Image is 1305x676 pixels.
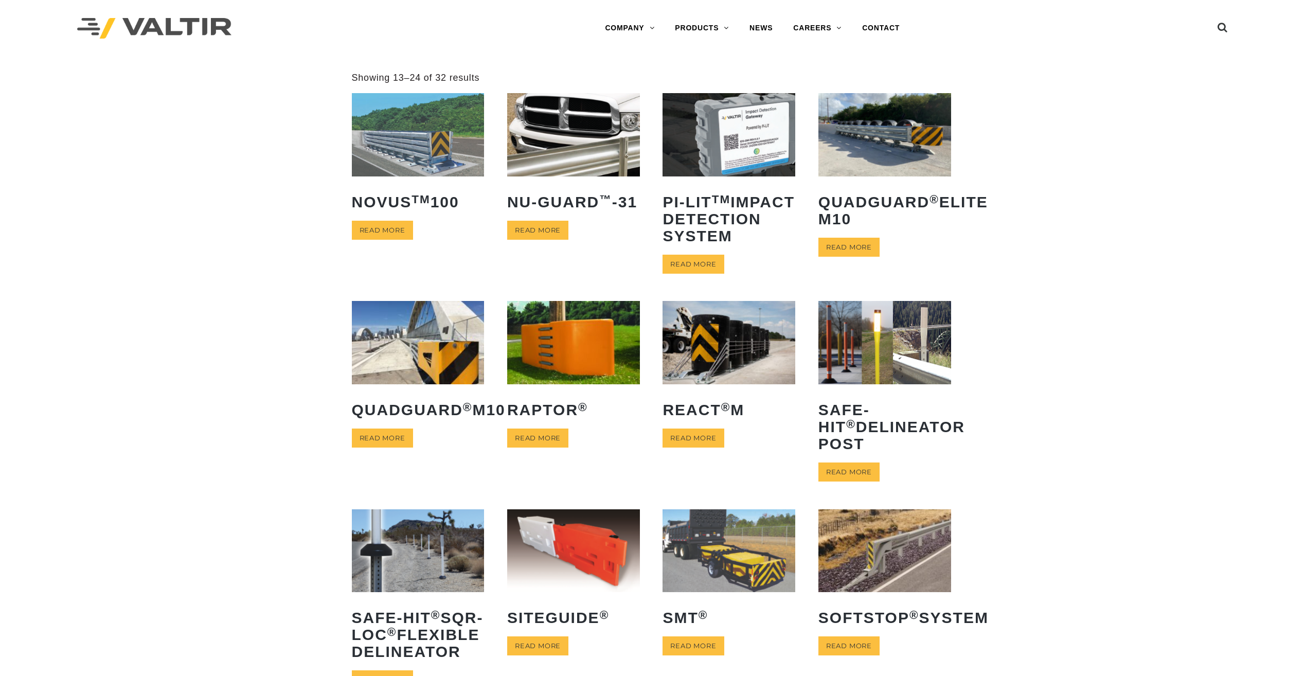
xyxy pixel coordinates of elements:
[507,186,640,218] h2: NU-GUARD -31
[352,93,485,218] a: NOVUSTM100
[818,301,951,459] a: Safe-Hit®Delineator Post
[663,186,795,252] h2: PI-LIT Impact Detection System
[431,609,441,621] sup: ®
[595,18,665,39] a: COMPANY
[463,401,473,414] sup: ®
[818,601,951,634] h2: SoftStop System
[929,193,939,206] sup: ®
[507,509,640,634] a: SiteGuide®
[818,93,951,235] a: QuadGuard®Elite M10
[665,18,739,39] a: PRODUCTS
[846,418,856,431] sup: ®
[663,394,795,426] h2: REACT M
[663,255,724,274] a: Read more about “PI-LITTM Impact Detection System”
[663,93,795,252] a: PI-LITTMImpact Detection System
[578,401,588,414] sup: ®
[352,72,480,84] p: Showing 13–24 of 32 results
[783,18,852,39] a: CAREERS
[77,18,231,39] img: Valtir
[699,609,708,621] sup: ®
[352,394,485,426] h2: QuadGuard M10
[412,193,431,206] sup: TM
[818,394,951,460] h2: Safe-Hit Delineator Post
[818,636,880,655] a: Read more about “SoftStop® System”
[721,401,731,414] sup: ®
[818,462,880,482] a: Read more about “Safe-Hit® Delineator Post”
[663,601,795,634] h2: SMT
[507,429,568,448] a: Read more about “RAPTOR®”
[352,301,485,425] a: QuadGuard®M10
[352,186,485,218] h2: NOVUS 100
[507,301,640,425] a: RAPTOR®
[352,429,413,448] a: Read more about “QuadGuard® M10”
[663,636,724,655] a: Read more about “SMT®”
[507,221,568,240] a: Read more about “NU-GUARD™-31”
[712,193,731,206] sup: TM
[663,301,795,425] a: REACT®M
[818,509,951,592] img: SoftStop System End Terminal
[507,394,640,426] h2: RAPTOR
[663,509,795,634] a: SMT®
[739,18,783,39] a: NEWS
[507,636,568,655] a: Read more about “SiteGuide®”
[352,601,485,668] h2: Safe-Hit SQR-LOC Flexible Delineator
[507,601,640,634] h2: SiteGuide
[818,238,880,257] a: Read more about “QuadGuard® Elite M10”
[599,193,612,206] sup: ™
[352,221,413,240] a: Read more about “NOVUSTM 100”
[852,18,910,39] a: CONTACT
[352,509,485,668] a: Safe-Hit®SQR-LOC®Flexible Delineator
[818,509,951,634] a: SoftStop®System
[909,609,919,621] sup: ®
[663,429,724,448] a: Read more about “REACT® M”
[600,609,610,621] sup: ®
[507,93,640,218] a: NU-GUARD™-31
[387,626,397,638] sup: ®
[818,186,951,235] h2: QuadGuard Elite M10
